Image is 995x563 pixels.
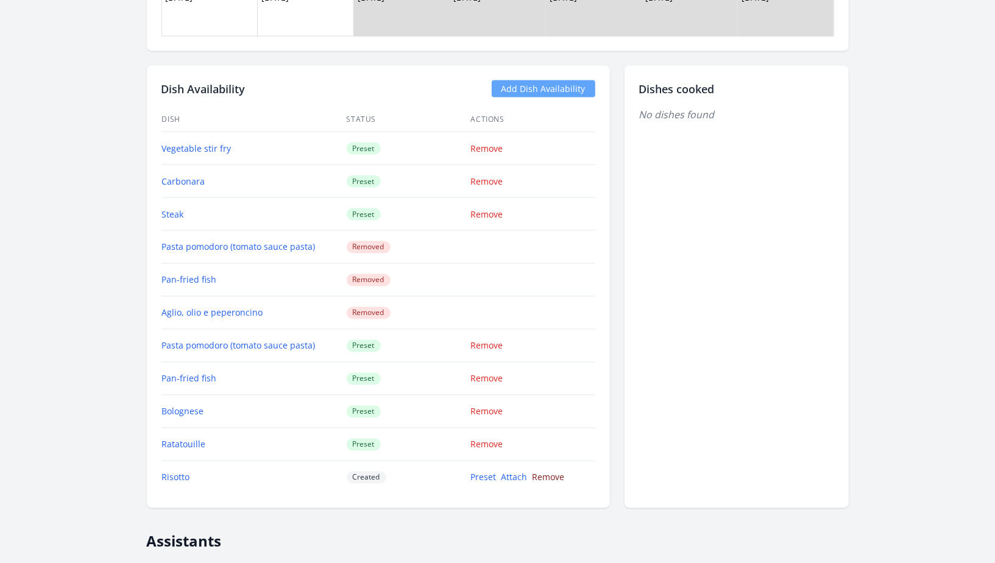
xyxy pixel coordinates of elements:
[162,472,190,483] a: Risotto
[347,307,391,319] span: Removed
[347,340,381,352] span: Preset
[162,307,263,319] a: Aglio, olio e peperoncino
[162,373,217,384] a: Pan-fried fish
[162,143,232,154] a: Vegetable stir fry
[471,472,497,483] a: Preset
[161,107,346,132] th: Dish
[346,107,470,132] th: Status
[471,373,503,384] a: Remove
[471,143,503,154] a: Remove
[162,241,316,253] a: Pasta pomodoro (tomato sauce pasta)
[347,472,386,484] span: Created
[162,208,184,220] a: Steak
[347,175,381,188] span: Preset
[639,80,834,97] h2: Dishes cooked
[501,472,528,483] a: Attach
[147,523,849,551] h2: Assistants
[162,175,205,187] a: Carbonara
[161,80,246,97] h2: Dish Availability
[492,80,595,97] a: Add Dish Availability
[162,340,316,352] a: Pasta pomodoro (tomato sauce pasta)
[471,175,503,187] a: Remove
[347,241,391,253] span: Removed
[471,406,503,417] a: Remove
[162,406,204,417] a: Bolognese
[347,274,391,286] span: Removed
[347,143,381,155] span: Preset
[471,208,503,220] a: Remove
[533,472,565,483] a: Remove
[162,274,217,286] a: Pan-fried fish
[471,340,503,352] a: Remove
[347,439,381,451] span: Preset
[347,406,381,418] span: Preset
[639,107,834,122] p: No dishes found
[162,439,206,450] a: Ratatouille
[471,439,503,450] a: Remove
[347,373,381,385] span: Preset
[470,107,595,132] th: Actions
[347,208,381,221] span: Preset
